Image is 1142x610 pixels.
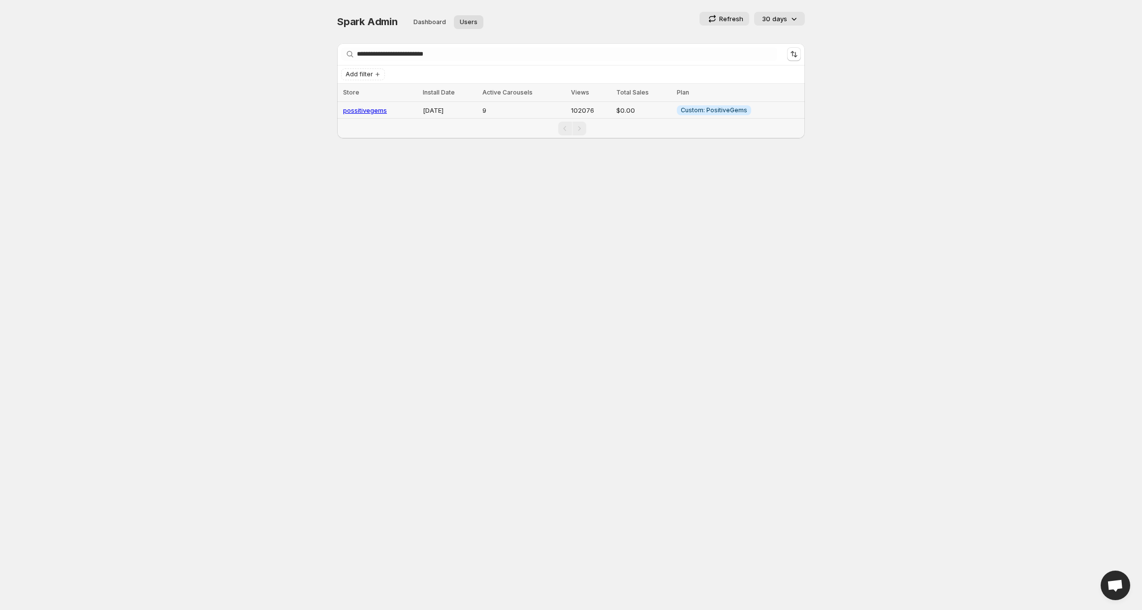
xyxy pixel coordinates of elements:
p: 30 days [762,14,787,24]
span: Store [343,89,359,96]
nav: Pagination [337,118,805,138]
td: $0.00 [613,102,674,119]
span: Users [460,18,477,26]
td: 102076 [568,102,614,119]
button: 30 days [754,12,805,26]
span: Total Sales [616,89,649,96]
span: Plan [677,89,689,96]
button: User management [454,15,483,29]
div: Open chat [1101,571,1130,600]
span: Views [571,89,589,96]
p: Refresh [719,14,743,24]
button: Sort the results [787,47,801,61]
a: possitivegems [343,106,387,114]
button: Dashboard overview [408,15,452,29]
span: Custom: PositiveGems [681,106,747,114]
button: Refresh [699,12,749,26]
span: Add filter [346,70,373,78]
span: Dashboard [413,18,446,26]
td: [DATE] [420,102,479,119]
button: Add filter [341,68,385,80]
td: 9 [479,102,568,119]
span: Active Carousels [482,89,533,96]
span: Install Date [423,89,455,96]
span: Spark Admin [337,16,398,28]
